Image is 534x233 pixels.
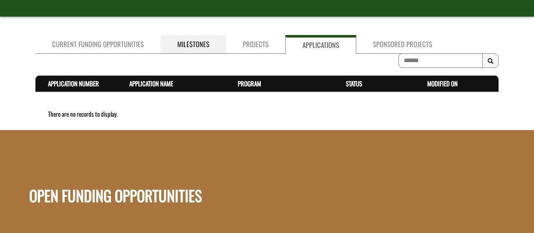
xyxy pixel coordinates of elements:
input: To search on partial text, use the asterisk (*) wildcard character. [398,53,483,68]
a: Projects [226,35,285,54]
th: Actions [483,76,499,92]
a: Status [346,79,362,88]
div: There are no records to display. [35,110,499,118]
a: Application Number [48,79,99,88]
a: Program [238,79,261,88]
a: Modified On [427,79,458,88]
a: Application Name [129,79,173,88]
a: Applications [285,35,356,54]
button: Search Results [482,53,499,68]
a: Current Funding Opportunities [35,35,161,54]
h1: OPEN FUNDING OPPORTUNITIES [29,139,202,204]
a: Sponsored Projects [356,35,449,54]
a: Milestones [161,35,226,54]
